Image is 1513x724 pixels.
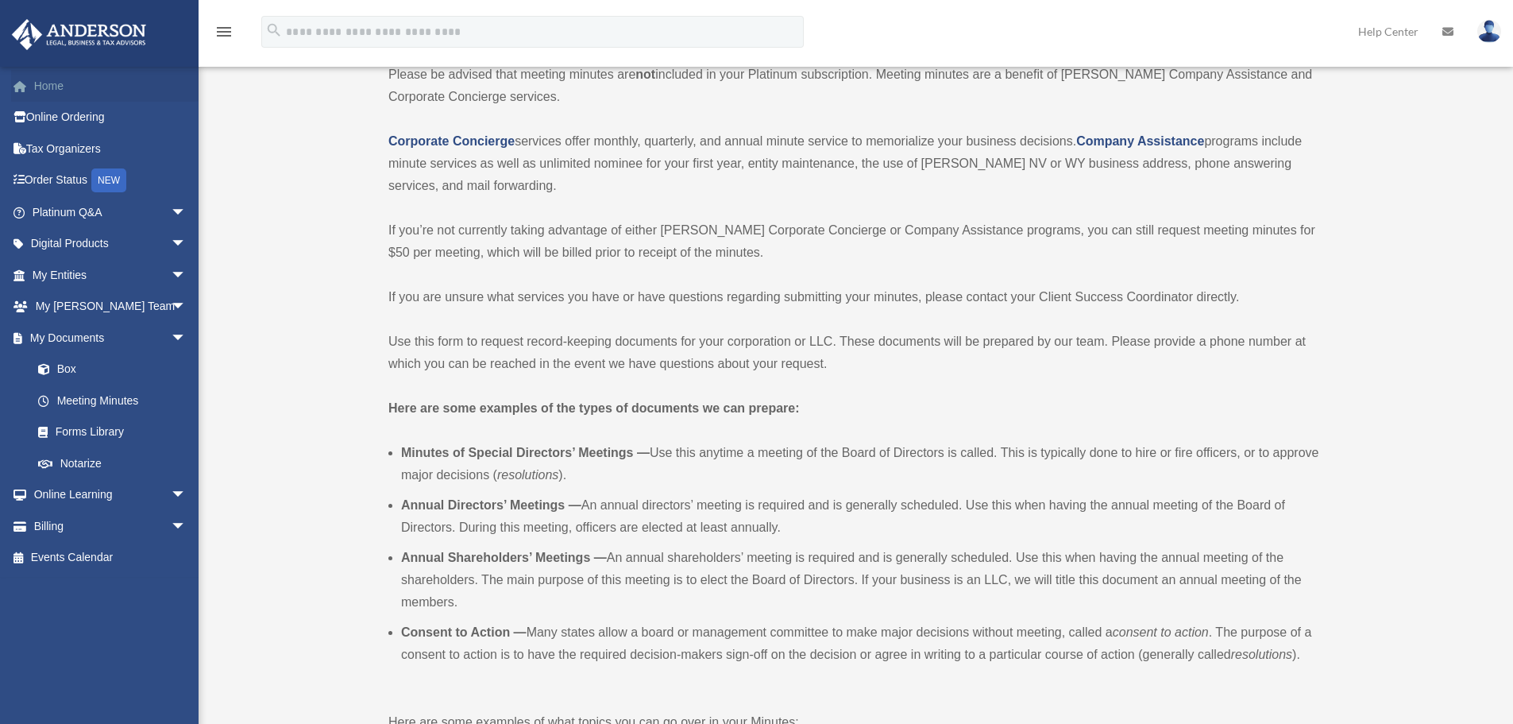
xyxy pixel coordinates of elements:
[11,510,210,542] a: Billingarrow_drop_down
[401,621,1319,666] li: Many states allow a board or management committee to make major decisions without meeting, called...
[11,322,210,354] a: My Documentsarrow_drop_down
[11,102,210,134] a: Online Ordering
[22,385,203,416] a: Meeting Minutes
[11,70,210,102] a: Home
[388,286,1319,308] p: If you are unsure what services you have or have questions regarding submitting your minutes, ple...
[171,322,203,354] span: arrow_drop_down
[1477,20,1501,43] img: User Pic
[388,134,515,148] a: Corporate Concierge
[388,331,1319,375] p: Use this form to request record-keeping documents for your corporation or LLC. These documents wi...
[401,442,1319,486] li: Use this anytime a meeting of the Board of Directors is called. This is typically done to hire or...
[91,168,126,192] div: NEW
[171,259,203,292] span: arrow_drop_down
[214,28,234,41] a: menu
[497,468,558,482] em: resolutions
[11,259,210,291] a: My Entitiesarrow_drop_down
[401,551,607,564] b: Annual Shareholders’ Meetings —
[388,401,800,415] strong: Here are some examples of the types of documents we can prepare:
[1231,648,1292,661] em: resolutions
[401,498,581,512] b: Annual Directors’ Meetings —
[388,64,1319,108] p: Please be advised that meeting minutes are included in your Platinum subscription. Meeting minute...
[214,22,234,41] i: menu
[11,228,210,260] a: Digital Productsarrow_drop_down
[7,19,151,50] img: Anderson Advisors Platinum Portal
[1076,134,1204,148] a: Company Assistance
[401,547,1319,614] li: An annual shareholders’ meeting is required and is generally scheduled. Use this when having the ...
[171,196,203,229] span: arrow_drop_down
[22,354,210,385] a: Box
[265,21,283,39] i: search
[635,68,655,81] strong: not
[171,228,203,261] span: arrow_drop_down
[11,196,210,228] a: Platinum Q&Aarrow_drop_down
[171,510,203,543] span: arrow_drop_down
[401,446,650,459] b: Minutes of Special Directors’ Meetings —
[11,165,210,197] a: Order StatusNEW
[401,625,527,639] b: Consent to Action —
[171,291,203,323] span: arrow_drop_down
[22,447,210,479] a: Notarize
[11,291,210,323] a: My [PERSON_NAME] Teamarrow_drop_down
[22,416,210,448] a: Forms Library
[1175,625,1209,639] em: action
[11,542,210,574] a: Events Calendar
[11,479,210,511] a: Online Learningarrow_drop_down
[401,494,1319,539] li: An annual directors’ meeting is required and is generally scheduled. Use this when having the ann...
[388,130,1319,197] p: services offer monthly, quarterly, and annual minute service to memorialize your business decisio...
[171,479,203,512] span: arrow_drop_down
[1113,625,1171,639] em: consent to
[388,219,1319,264] p: If you’re not currently taking advantage of either [PERSON_NAME] Corporate Concierge or Company A...
[11,133,210,165] a: Tax Organizers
